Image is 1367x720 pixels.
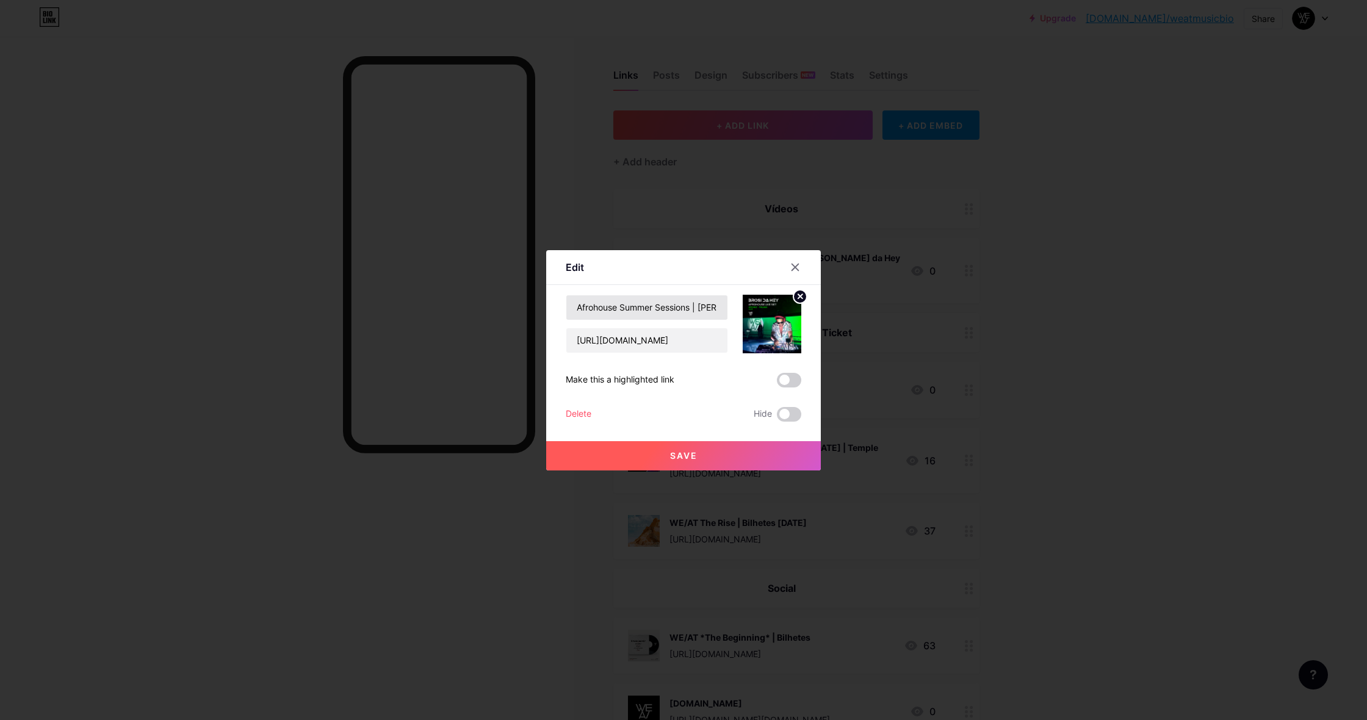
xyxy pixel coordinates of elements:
[754,407,772,422] span: Hide
[566,407,591,422] div: Delete
[566,328,727,353] input: URL
[546,441,821,470] button: Save
[566,295,727,320] input: Title
[743,295,801,353] img: link_thumbnail
[670,450,698,461] span: Save
[566,373,674,387] div: Make this a highlighted link
[566,260,584,275] div: Edit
